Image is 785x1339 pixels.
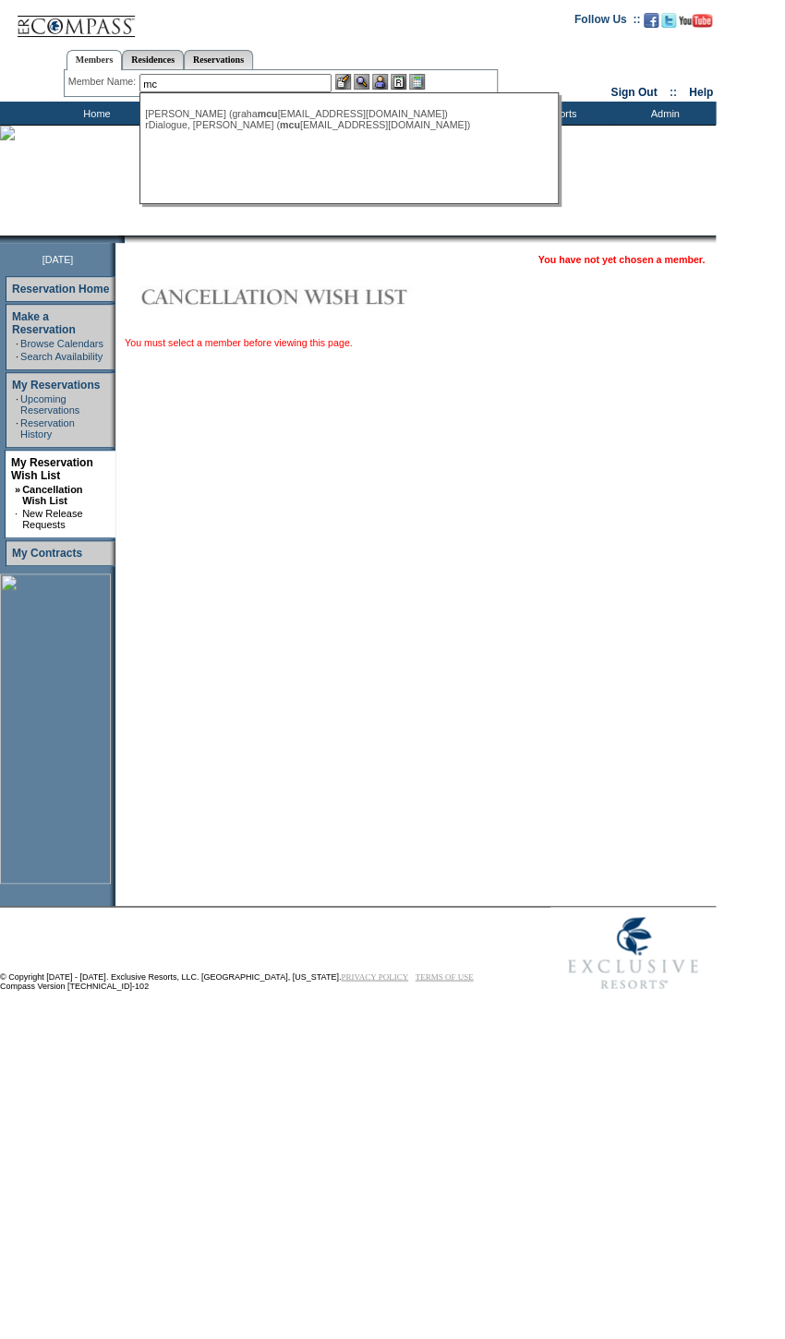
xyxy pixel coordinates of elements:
td: Admin [610,102,716,125]
img: Exclusive Resorts [550,907,716,999]
b: » [15,484,20,495]
a: Follow us on Twitter [661,18,676,30]
span: [DATE] [42,254,74,265]
a: My Reservation Wish List [11,456,93,482]
a: Reservations [184,50,253,69]
img: Subscribe to our YouTube Channel [679,14,712,28]
img: b_calculator.gif [409,74,425,90]
td: Home [42,102,148,125]
img: promoShadowLeftCorner.gif [118,235,125,243]
a: Make a Reservation [12,310,76,336]
a: New Release Requests [22,508,82,530]
td: · [16,417,18,440]
img: Cancellation Wish List [125,278,494,315]
img: b_edit.gif [335,74,351,90]
a: Search Availability [20,351,103,362]
img: Become our fan on Facebook [644,13,658,28]
td: · [16,393,18,416]
a: Members [66,50,123,70]
a: Become our fan on Facebook [644,18,658,30]
td: · [16,338,18,349]
span: You have not yet chosen a member. [538,254,705,265]
div: Member Name: [68,74,139,90]
td: · [15,508,20,530]
a: My Contracts [12,547,82,560]
a: Cancellation Wish List [22,484,82,506]
span: mcu [280,119,300,130]
a: TERMS OF USE [416,971,474,981]
a: Subscribe to our YouTube Channel [679,18,712,30]
a: Help [689,86,713,99]
img: Reservations [391,74,406,90]
a: Sign Out [610,86,657,99]
img: blank.gif [125,235,127,243]
a: Reservation Home [12,283,109,296]
div: rDialogue, [PERSON_NAME] ( [EMAIL_ADDRESS][DOMAIN_NAME]) [145,119,551,130]
div: You must select a member before viewing this page. [125,337,711,348]
a: Residences [122,50,184,69]
td: · [16,351,18,362]
a: Reservation History [20,417,75,440]
td: Follow Us :: [574,11,640,33]
span: :: [670,86,677,99]
span: mcu [258,108,278,119]
img: View [354,74,369,90]
img: Impersonate [372,74,388,90]
img: Follow us on Twitter [661,13,676,28]
div: [PERSON_NAME] (graha [EMAIL_ADDRESS][DOMAIN_NAME]) [145,108,551,119]
a: Browse Calendars [20,338,103,349]
a: PRIVACY POLICY [341,971,408,981]
a: My Reservations [12,379,100,392]
a: Upcoming Reservations [20,393,79,416]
